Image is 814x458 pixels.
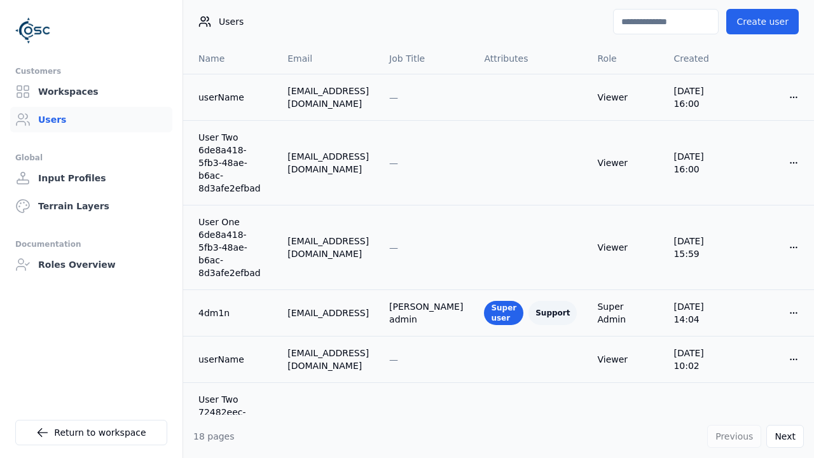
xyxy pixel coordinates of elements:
div: [DATE] 10:02 [673,347,731,372]
span: 18 pages [193,431,235,441]
a: User Two 6de8a418-5fb3-48ae-b6ac-8d3afe2efbad [198,131,267,195]
div: [EMAIL_ADDRESS][DOMAIN_NAME] [287,235,369,260]
span: Users [219,15,244,28]
img: Logo [15,13,51,48]
button: Create user [726,9,799,34]
th: Job Title [379,43,474,74]
div: Super user [484,301,523,325]
div: Global [15,150,167,165]
span: — [389,354,398,364]
div: [EMAIL_ADDRESS][DOMAIN_NAME] [287,412,369,438]
a: Users [10,107,172,132]
span: — [389,158,398,168]
th: Role [587,43,663,74]
div: [PERSON_NAME] admin [389,300,464,326]
div: [DATE] 16:00 [673,150,731,176]
div: [EMAIL_ADDRESS] [287,307,369,319]
div: [EMAIL_ADDRESS][DOMAIN_NAME] [287,85,369,110]
div: Customers [15,64,167,79]
a: 4dm1n [198,307,267,319]
th: Name [183,43,277,74]
a: Terrain Layers [10,193,172,219]
a: Roles Overview [10,252,172,277]
div: Documentation [15,237,167,252]
div: [DATE] 14:04 [673,300,731,326]
div: Support [528,301,577,325]
th: Attributes [474,43,587,74]
a: userName [198,91,267,104]
div: Viewer [597,156,653,169]
a: User One 6de8a418-5fb3-48ae-b6ac-8d3afe2efbad [198,216,267,279]
a: User Two 72482eec-c884-4382-bfa5-c941e47f5408 [198,393,267,457]
div: Super Admin [597,300,653,326]
div: [EMAIL_ADDRESS][DOMAIN_NAME] [287,347,369,372]
div: Viewer [597,241,653,254]
div: [EMAIL_ADDRESS][DOMAIN_NAME] [287,150,369,176]
th: Created [663,43,742,74]
div: [DATE] 15:59 [673,235,731,260]
div: [DATE] 16:00 [673,85,731,110]
a: Input Profiles [10,165,172,191]
span: — [389,92,398,102]
div: Viewer [597,353,653,366]
th: Email [277,43,379,74]
a: Workspaces [10,79,172,104]
a: userName [198,353,267,366]
button: Next [766,425,804,448]
span: — [389,242,398,253]
div: [DATE] 10:00 [673,412,731,438]
a: Return to workspace [15,420,167,445]
div: Viewer [597,91,653,104]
